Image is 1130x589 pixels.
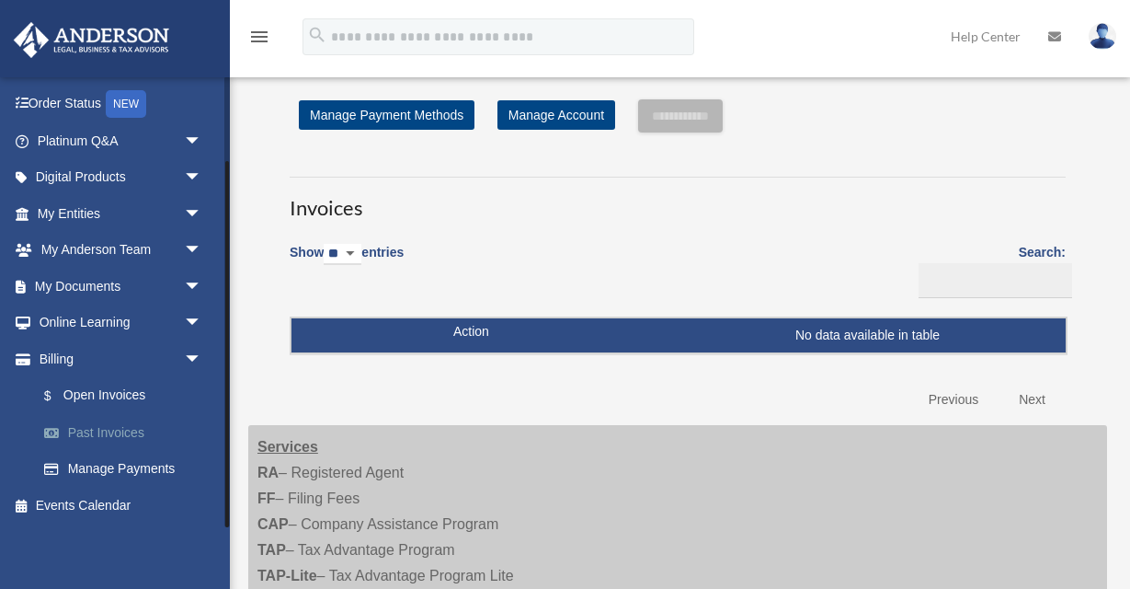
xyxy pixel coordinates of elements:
a: My Entitiesarrow_drop_down [13,195,230,232]
span: arrow_drop_down [184,232,221,270]
a: menu [248,32,270,48]
input: Search: [919,263,1072,298]
select: Showentries [324,244,361,265]
span: $ [54,385,63,408]
strong: FF [257,491,276,506]
span: arrow_drop_down [184,268,221,306]
h3: Invoices [290,177,1066,223]
label: Search: [912,241,1066,298]
i: search [307,25,327,45]
a: Order StatusNEW [13,86,230,123]
strong: TAP [257,542,286,558]
a: Previous [915,381,992,419]
a: Platinum Q&Aarrow_drop_down [13,122,230,159]
span: arrow_drop_down [184,195,221,233]
a: Next [1005,381,1059,419]
a: Events Calendar [13,487,230,524]
a: Manage Account [497,100,615,130]
span: arrow_drop_down [184,122,221,160]
a: Past Invoices [26,414,230,451]
a: My Documentsarrow_drop_down [13,268,230,305]
strong: TAP-Lite [257,568,317,583]
a: $Open Invoices [26,377,221,415]
strong: Services [257,439,318,455]
img: Anderson Advisors Platinum Portal [8,22,175,58]
td: No data available in table [291,318,1066,353]
span: arrow_drop_down [184,305,221,342]
a: Online Learningarrow_drop_down [13,305,230,341]
strong: CAP [257,516,289,532]
img: User Pic [1089,23,1116,50]
div: NEW [106,90,146,118]
label: Show entries [290,241,404,283]
span: arrow_drop_down [184,341,221,378]
a: Digital Productsarrow_drop_down [13,159,230,196]
a: My Anderson Teamarrow_drop_down [13,232,230,269]
span: arrow_drop_down [184,159,221,197]
i: menu [248,26,270,48]
strong: RA [257,465,279,480]
a: Billingarrow_drop_down [13,341,230,377]
a: Manage Payment Methods [299,100,474,130]
a: Manage Payments [26,451,230,488]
